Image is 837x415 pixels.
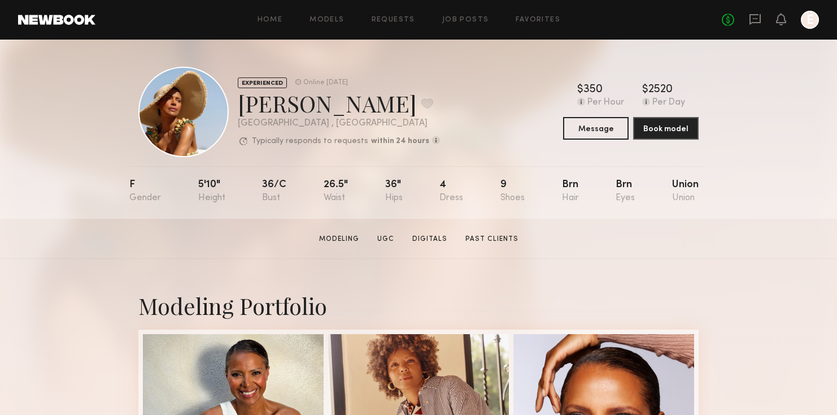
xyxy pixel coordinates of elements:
[262,180,286,203] div: 36/c
[500,180,525,203] div: 9
[371,137,429,145] b: within 24 hours
[373,234,399,244] a: UGC
[385,180,403,203] div: 36"
[324,180,348,203] div: 26.5"
[198,180,225,203] div: 5'10"
[562,180,579,203] div: Brn
[238,77,287,88] div: EXPERIENCED
[563,117,629,140] button: Message
[252,137,368,145] p: Typically responds to requests
[672,180,699,203] div: Union
[408,234,452,244] a: Digitals
[238,119,440,128] div: [GEOGRAPHIC_DATA] , [GEOGRAPHIC_DATA]
[439,180,463,203] div: 4
[587,98,624,108] div: Per Hour
[303,79,348,87] div: Online [DATE]
[801,11,819,29] a: E
[633,117,699,140] button: Book model
[258,16,283,24] a: Home
[309,16,344,24] a: Models
[372,16,415,24] a: Requests
[129,180,161,203] div: F
[652,98,685,108] div: Per Day
[461,234,523,244] a: Past Clients
[315,234,364,244] a: Modeling
[583,84,603,96] div: 350
[616,180,635,203] div: Brn
[238,88,440,118] div: [PERSON_NAME]
[516,16,560,24] a: Favorites
[577,84,583,96] div: $
[138,291,699,321] div: Modeling Portfolio
[442,16,489,24] a: Job Posts
[648,84,673,96] div: 2520
[642,84,648,96] div: $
